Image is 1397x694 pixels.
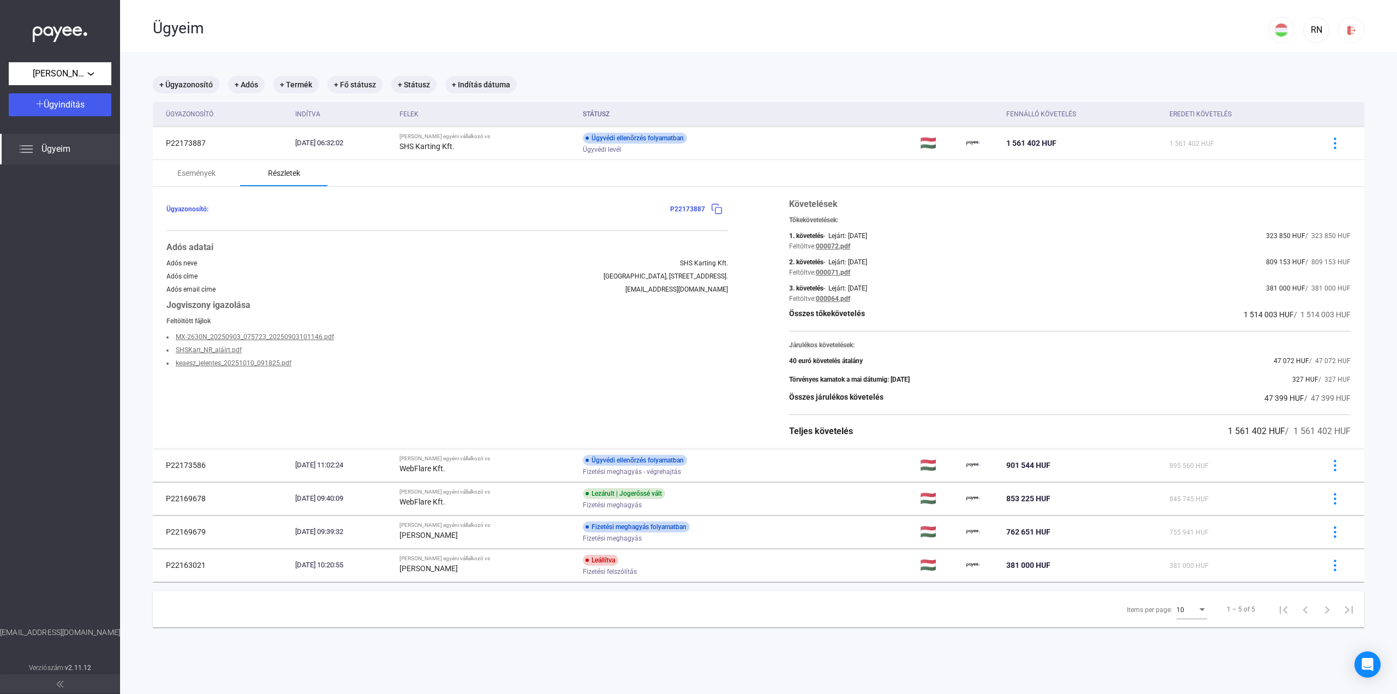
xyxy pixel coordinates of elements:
div: Események [177,167,216,180]
div: Ügyvédi ellenőrzés folyamatban [583,133,687,144]
strong: [PERSON_NAME] [399,564,458,573]
button: Last page [1338,598,1360,620]
div: Törvényes kamatok a mai dátumig: [DATE] [789,376,910,383]
img: white-payee-white-dot.svg [33,20,87,43]
img: arrow-double-left-grey.svg [57,681,63,687]
div: [DATE] 09:40:09 [295,493,391,504]
span: 323 850 HUF [1266,232,1305,240]
img: payee-logo [966,492,980,505]
span: 381 000 HUF [1006,561,1050,570]
div: Feltöltött fájlok [166,317,728,325]
span: 762 651 HUF [1006,527,1050,536]
strong: SHS Karting Kft. [399,142,455,151]
div: Fennálló követelés [1006,108,1076,121]
strong: v2.11.12 [65,664,91,672]
span: 755 941 HUF [1169,529,1209,536]
span: Fizetési meghagyás [583,532,642,545]
mat-chip: + Indítás dátuma [445,76,517,93]
strong: WebFlare Kft. [399,464,445,473]
div: Teljes követelés [789,425,853,438]
button: HU [1268,17,1294,43]
div: 3. követelés [789,284,823,292]
span: 853 225 HUF [1006,494,1050,503]
img: payee-logo [966,525,980,538]
td: 🇭🇺 [916,515,962,548]
img: more-blue [1329,493,1341,505]
div: 2. követelés [789,258,823,266]
span: 47 399 HUF [1264,394,1304,402]
span: / 323 850 HUF [1305,232,1351,240]
div: Eredeti követelés [1169,108,1310,121]
img: payee-logo [966,559,980,572]
strong: WebFlare Kft. [399,497,445,506]
div: Adós címe [166,272,198,280]
img: logout-red [1346,25,1357,36]
button: Ügyindítás [9,93,111,116]
div: Ügyazonosító [166,108,213,121]
span: Fizetési meghagyás - végrehajtás [583,465,681,478]
div: 1. követelés [789,232,823,240]
mat-select: Items per page: [1177,603,1207,616]
span: 895 560 HUF [1169,462,1209,470]
span: / 381 000 HUF [1305,284,1351,292]
div: Ügyvédi ellenőrzés folyamatban [583,455,687,466]
div: Open Intercom Messenger [1354,651,1381,678]
div: Tőkekövetelések: [789,216,1351,224]
a: keaesz_jelentes_20251010_091825.pdf [176,359,291,367]
mat-chip: + Adós [228,76,265,93]
div: [PERSON_NAME] egyéni vállalkozó vs [399,133,574,140]
div: Adós email címe [166,286,216,293]
span: 1 514 003 HUF [1244,310,1294,319]
span: / 327 HUF [1318,376,1351,383]
a: 000064.pdf [816,295,850,302]
div: Lezárult | Jogerőssé vált [583,488,665,499]
div: SHS Karting Kft. [680,259,728,267]
img: list.svg [20,143,33,156]
td: P22173586 [153,449,291,482]
button: more-blue [1323,520,1346,543]
button: First page [1273,598,1294,620]
span: Ügyindítás [44,99,85,110]
div: Feltöltve: [789,269,816,276]
div: Részletek [268,167,300,180]
div: [DATE] 06:32:02 [295,138,391,149]
td: 🇭🇺 [916,127,962,159]
span: Ügyeim [41,143,70,156]
button: Previous page [1294,598,1316,620]
img: plus-white.svg [36,100,44,108]
div: Fizetési meghagyás folyamatban [583,521,690,532]
img: more-blue [1329,560,1341,571]
div: [PERSON_NAME] egyéni vállalkozó vs [399,455,574,462]
a: 000072.pdf [816,242,850,250]
mat-chip: + Státusz [391,76,437,93]
div: [PERSON_NAME] egyéni vállalkozó vs [399,489,574,495]
td: 🇭🇺 [916,449,962,482]
mat-chip: + Termék [273,76,319,93]
span: 10 [1177,606,1184,614]
td: 🇭🇺 [916,549,962,582]
button: RN [1303,17,1329,43]
div: - Lejárt: [DATE] [823,232,867,240]
a: SHSKart_NR_aláírt.pdf [176,346,242,354]
span: P22173887 [670,205,705,213]
button: more-blue [1323,554,1346,577]
span: / 1 561 402 HUF [1285,426,1351,436]
span: / 809 153 HUF [1305,258,1351,266]
div: Ügyeim [153,19,1268,38]
span: 327 HUF [1292,376,1318,383]
span: 1 561 402 HUF [1006,139,1056,147]
span: 901 544 HUF [1006,461,1050,470]
button: more-blue [1323,454,1346,477]
img: payee-logo [966,137,980,150]
span: 381 000 HUF [1169,562,1209,570]
div: [DATE] 10:20:55 [295,560,391,571]
div: 40 euró követelés átalány [789,357,863,365]
div: RN [1307,23,1326,37]
span: Ügyazonosító: [166,205,208,213]
span: [PERSON_NAME] egyéni vállalkozó [33,67,87,80]
span: Ügyvédi levél [583,143,621,156]
span: 1 561 402 HUF [1169,140,1214,147]
span: 845 745 HUF [1169,495,1209,503]
button: more-blue [1323,132,1346,155]
div: Indítva [295,108,391,121]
